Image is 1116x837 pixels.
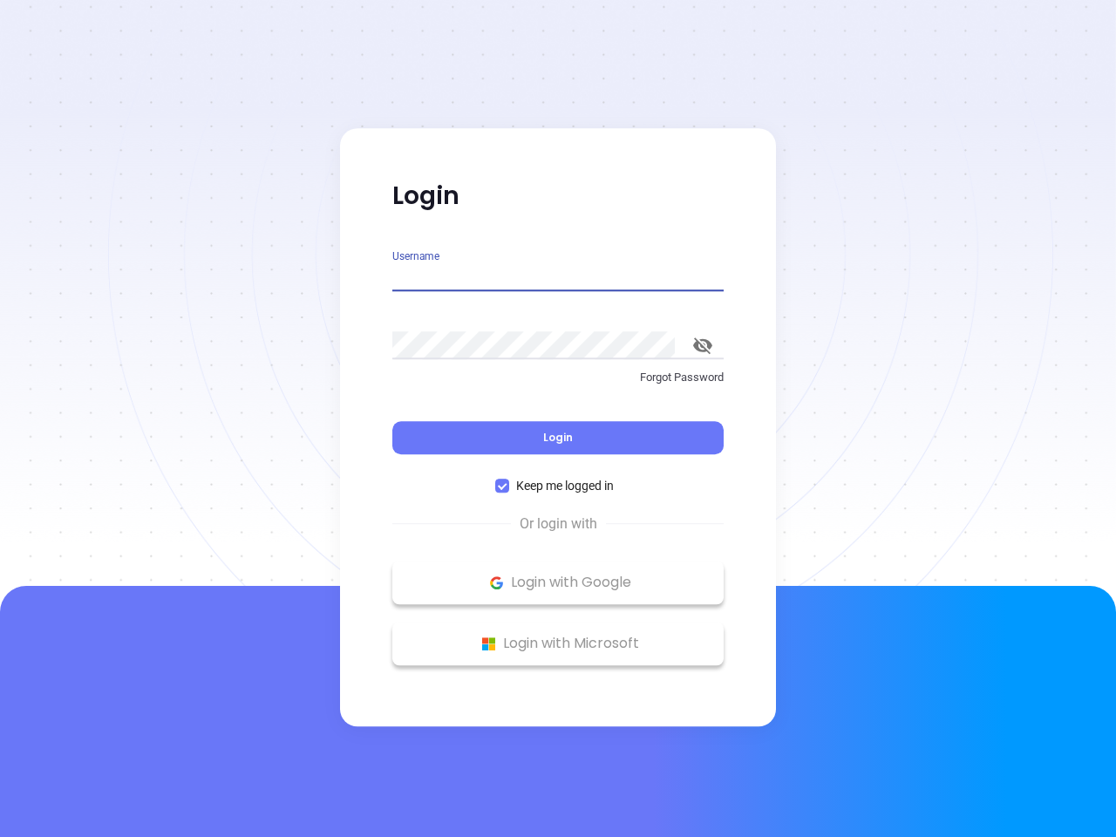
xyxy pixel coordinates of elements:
[392,369,724,400] a: Forgot Password
[392,561,724,604] button: Google Logo Login with Google
[682,324,724,366] button: toggle password visibility
[401,569,715,595] p: Login with Google
[509,476,621,495] span: Keep me logged in
[392,421,724,454] button: Login
[543,430,573,445] span: Login
[392,251,439,262] label: Username
[392,180,724,212] p: Login
[511,514,606,534] span: Or login with
[392,622,724,665] button: Microsoft Logo Login with Microsoft
[392,369,724,386] p: Forgot Password
[401,630,715,657] p: Login with Microsoft
[486,572,507,594] img: Google Logo
[478,633,500,655] img: Microsoft Logo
